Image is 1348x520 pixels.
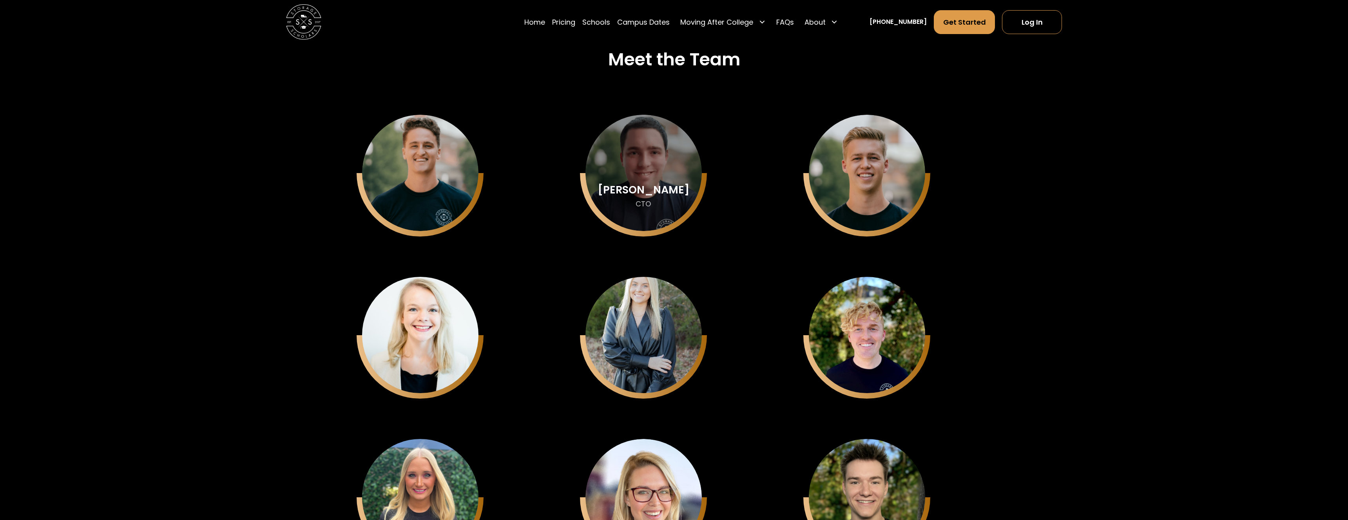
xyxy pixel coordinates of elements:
[608,49,740,70] h3: Meet the Team
[680,17,753,27] div: Moving After College
[804,17,826,27] div: About
[524,10,545,34] a: Home
[552,10,575,34] a: Pricing
[286,4,321,40] img: Storage Scholars main logo
[636,199,651,208] div: CTO
[1002,10,1062,34] a: Log In
[934,10,995,34] a: Get Started
[801,10,842,34] div: About
[870,17,927,27] a: [PHONE_NUMBER]
[677,10,769,34] div: Moving After College
[582,10,610,34] a: Schools
[598,184,690,196] div: [PERSON_NAME]
[286,4,321,40] a: home
[776,10,794,34] a: FAQs
[617,10,670,34] a: Campus Dates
